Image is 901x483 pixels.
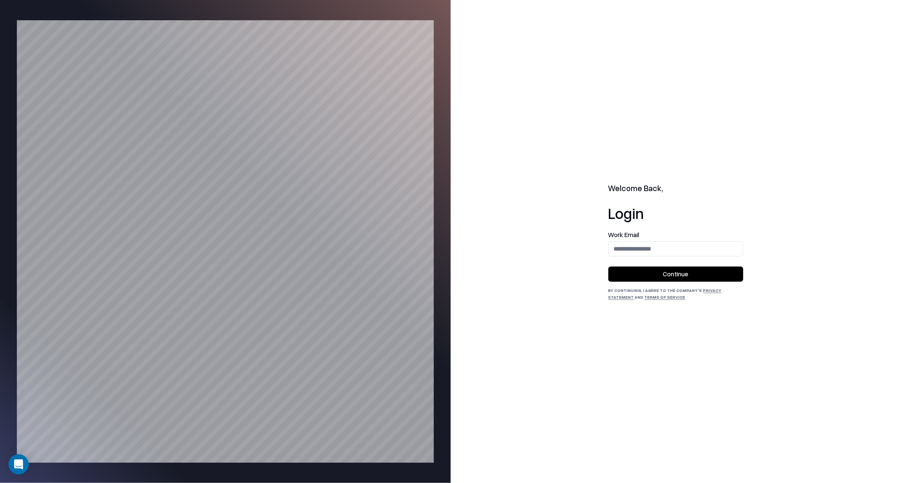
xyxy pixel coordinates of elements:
a: Terms of Service [645,294,686,300]
h1: Login [608,205,743,221]
div: By continuing, I agree to the Company's and [608,287,743,300]
label: Work Email [608,232,743,238]
button: Continue [608,267,743,282]
a: Privacy Statement [608,288,722,300]
div: Open Intercom Messenger [8,454,29,475]
h2: Welcome Back, [608,183,743,194]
